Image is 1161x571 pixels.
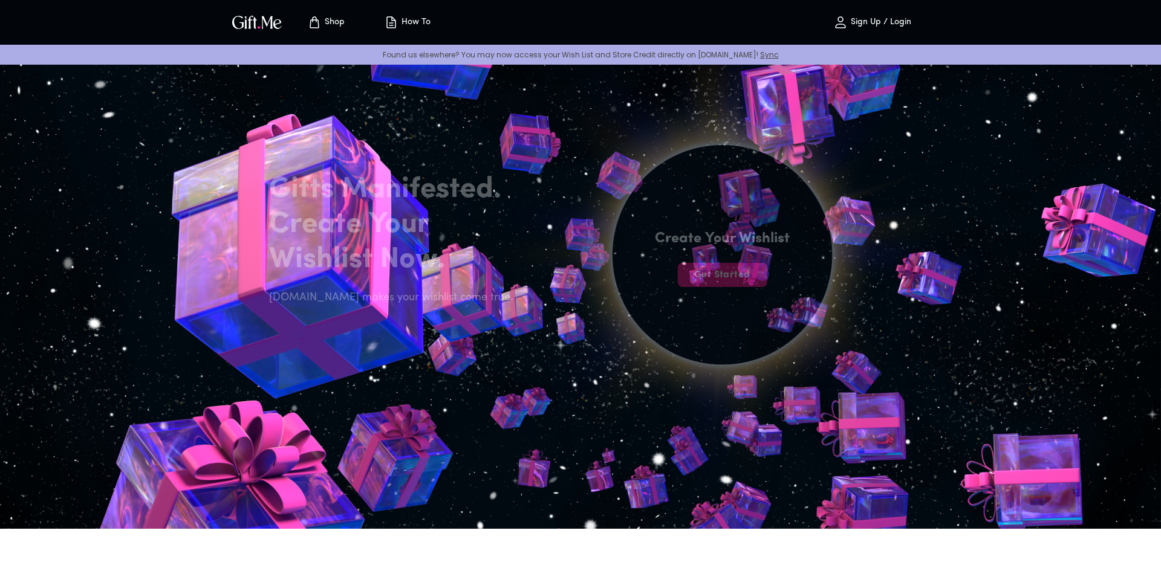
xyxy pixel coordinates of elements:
[10,50,1151,60] p: Found us elsewhere? You may now access your Wish List and Store Credit directly on [DOMAIN_NAME]!
[811,3,932,42] button: Sign Up / Login
[677,263,767,287] button: Get Started
[848,18,911,28] p: Sign Up / Login
[269,242,521,277] h2: Wishlist Now.
[269,172,521,207] h2: Gifts Manifested.
[269,207,521,242] h2: Create Your
[384,15,398,30] img: how-to.svg
[269,289,521,306] h6: [DOMAIN_NAME] makes your wishlist come true.
[229,15,285,30] button: GiftMe Logo
[760,50,779,60] a: Sync
[398,18,431,28] p: How To
[655,229,790,248] h4: Create Your Wishlist
[230,13,284,31] img: GiftMe Logo
[293,3,359,42] button: Store page
[374,3,440,42] button: How To
[677,268,767,282] span: Get Started
[450,10,994,526] img: hero_sun.png
[322,18,345,28] p: Shop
